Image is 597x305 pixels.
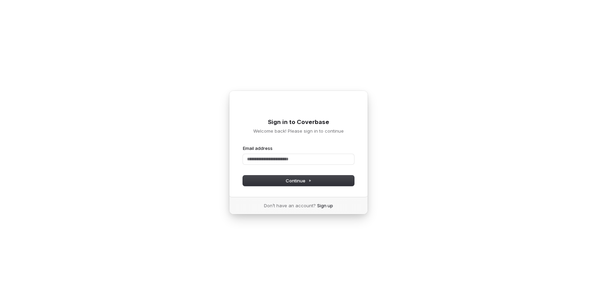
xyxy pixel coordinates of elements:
span: Don’t have an account? [264,202,316,209]
button: Continue [243,175,354,186]
h1: Sign in to Coverbase [243,118,354,126]
label: Email address [243,145,273,151]
span: Continue [286,178,312,184]
p: Welcome back! Please sign in to continue [243,128,354,134]
a: Sign up [317,202,333,209]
